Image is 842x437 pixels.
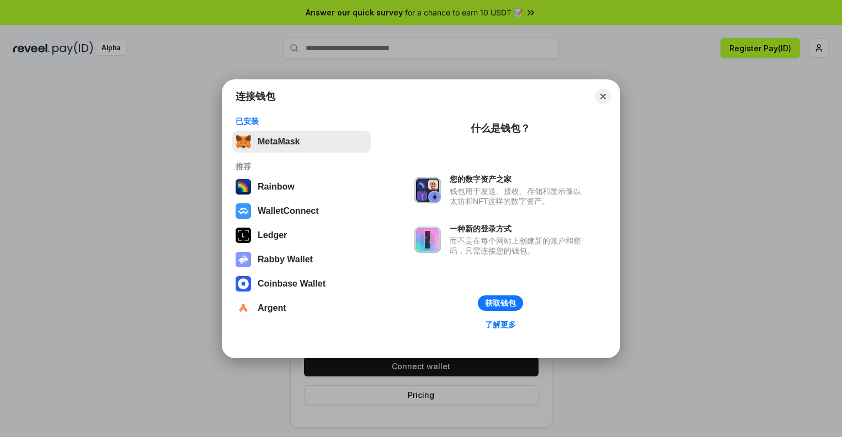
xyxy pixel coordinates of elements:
a: 了解更多 [478,317,523,332]
button: Argent [232,297,371,319]
div: 您的数字资产之家 [450,174,587,184]
button: Ledger [232,224,371,246]
img: svg+xml,%3Csvg%20xmlns%3D%22http%3A%2F%2Fwww.w3.org%2F2000%2Fsvg%22%20fill%3D%22none%22%20viewBox... [236,252,251,267]
div: Rabby Wallet [258,255,313,265]
img: svg+xml,%3Csvg%20fill%3D%22none%22%20height%3D%2233%22%20viewBox%3D%220%200%2035%2033%22%20width%... [236,134,251,149]
img: svg+xml,%3Csvg%20width%3D%2228%22%20height%3D%2228%22%20viewBox%3D%220%200%2028%2028%22%20fill%3D... [236,300,251,316]
div: 什么是钱包？ [471,122,530,135]
div: Argent [258,303,286,313]
div: Coinbase Wallet [258,279,326,289]
div: Ledger [258,230,287,240]
div: 而不是在每个网站上创建新的账户和密码，只需连接您的钱包。 [450,236,587,256]
button: Coinbase Wallet [232,273,371,295]
div: 一种新的登录方式 [450,224,587,234]
div: Rainbow [258,182,295,192]
div: 了解更多 [485,320,516,330]
img: svg+xml,%3Csvg%20xmlns%3D%22http%3A%2F%2Fwww.w3.org%2F2000%2Fsvg%22%20fill%3D%22none%22%20viewBox... [414,177,441,203]
img: svg+xml,%3Csvg%20width%3D%2228%22%20height%3D%2228%22%20viewBox%3D%220%200%2028%2028%22%20fill%3D... [236,276,251,292]
img: svg+xml,%3Csvg%20width%3D%2228%22%20height%3D%2228%22%20viewBox%3D%220%200%2028%2028%22%20fill%3D... [236,203,251,219]
div: MetaMask [258,137,300,147]
div: WalletConnect [258,206,319,216]
h1: 连接钱包 [236,90,275,103]
button: MetaMask [232,131,371,153]
img: svg+xml,%3Csvg%20xmlns%3D%22http%3A%2F%2Fwww.w3.org%2F2000%2Fsvg%22%20fill%3D%22none%22%20viewBox... [414,226,441,253]
img: svg+xml,%3Csvg%20width%3D%22120%22%20height%3D%22120%22%20viewBox%3D%220%200%20120%20120%22%20fil... [236,179,251,195]
button: Rainbow [232,176,371,198]
img: svg+xml,%3Csvg%20xmlns%3D%22http%3A%2F%2Fwww.w3.org%2F2000%2Fsvg%22%20width%3D%2228%22%20height%3... [236,228,251,243]
div: 钱包用于发送、接收、存储和显示像以太坊和NFT这样的数字资产。 [450,186,587,206]
div: 获取钱包 [485,298,516,308]
button: Rabby Wallet [232,249,371,271]
div: 已安装 [236,116,367,126]
button: Close [595,89,611,104]
div: 推荐 [236,161,367,171]
button: WalletConnect [232,200,371,222]
button: 获取钱包 [478,295,523,311]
